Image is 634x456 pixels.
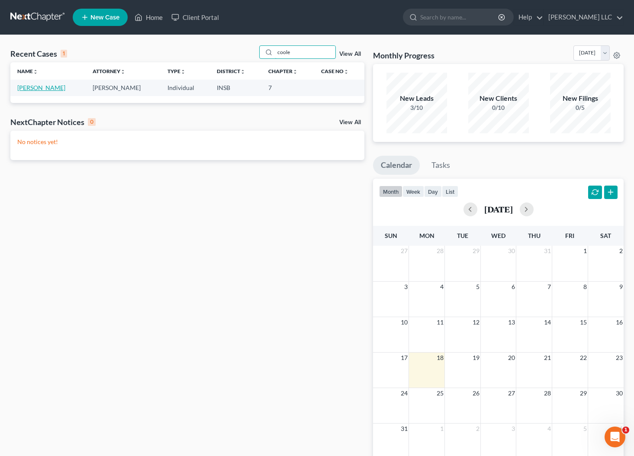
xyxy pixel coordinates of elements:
[550,93,611,103] div: New Filings
[507,317,516,328] span: 13
[436,246,444,256] span: 28
[424,156,458,175] a: Tasks
[579,353,588,363] span: 22
[339,51,361,57] a: View All
[420,9,499,25] input: Search by name...
[210,80,261,96] td: INSB
[385,232,397,239] span: Sun
[600,232,611,239] span: Sat
[261,80,314,96] td: 7
[400,424,409,434] span: 31
[424,186,442,197] button: day
[436,317,444,328] span: 11
[275,46,335,58] input: Search by name...
[511,424,516,434] span: 3
[475,282,480,292] span: 5
[457,232,468,239] span: Tue
[17,138,357,146] p: No notices yet!
[468,93,529,103] div: New Clients
[86,80,161,96] td: [PERSON_NAME]
[120,69,126,74] i: unfold_more
[400,353,409,363] span: 17
[579,388,588,398] span: 29
[605,427,625,447] iframe: Intercom live chat
[442,186,458,197] button: list
[615,388,624,398] span: 30
[472,388,480,398] span: 26
[402,186,424,197] button: week
[419,232,434,239] span: Mon
[579,317,588,328] span: 15
[339,119,361,125] a: View All
[130,10,167,25] a: Home
[373,156,420,175] a: Calendar
[373,50,434,61] h3: Monthly Progress
[543,317,552,328] span: 14
[583,282,588,292] span: 8
[240,69,245,74] i: unfold_more
[618,424,624,434] span: 6
[550,103,611,112] div: 0/5
[472,353,480,363] span: 19
[544,10,623,25] a: [PERSON_NAME] LLC
[344,69,349,74] i: unfold_more
[33,69,38,74] i: unfold_more
[403,282,409,292] span: 3
[17,68,38,74] a: Nameunfold_more
[472,246,480,256] span: 29
[400,246,409,256] span: 27
[217,68,245,74] a: Districtunfold_more
[507,353,516,363] span: 20
[436,388,444,398] span: 25
[583,424,588,434] span: 5
[547,282,552,292] span: 7
[400,317,409,328] span: 10
[511,282,516,292] span: 6
[622,427,629,434] span: 1
[10,48,67,59] div: Recent Cases
[491,232,505,239] span: Wed
[583,246,588,256] span: 1
[93,68,126,74] a: Attorneyunfold_more
[88,118,96,126] div: 0
[468,103,529,112] div: 0/10
[180,69,186,74] i: unfold_more
[547,424,552,434] span: 4
[321,68,349,74] a: Case Nounfold_more
[379,186,402,197] button: month
[543,353,552,363] span: 21
[90,14,119,21] span: New Case
[439,424,444,434] span: 1
[439,282,444,292] span: 4
[10,117,96,127] div: NextChapter Notices
[565,232,574,239] span: Fri
[472,317,480,328] span: 12
[615,317,624,328] span: 16
[615,353,624,363] span: 23
[484,205,513,214] h2: [DATE]
[400,388,409,398] span: 24
[475,424,480,434] span: 2
[386,93,447,103] div: New Leads
[528,232,541,239] span: Thu
[293,69,298,74] i: unfold_more
[17,84,65,91] a: [PERSON_NAME]
[618,282,624,292] span: 9
[61,50,67,58] div: 1
[386,103,447,112] div: 3/10
[167,10,223,25] a: Client Portal
[507,246,516,256] span: 30
[618,246,624,256] span: 2
[268,68,298,74] a: Chapterunfold_more
[167,68,186,74] a: Typeunfold_more
[543,388,552,398] span: 28
[436,353,444,363] span: 18
[161,80,210,96] td: Individual
[507,388,516,398] span: 27
[514,10,543,25] a: Help
[543,246,552,256] span: 31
